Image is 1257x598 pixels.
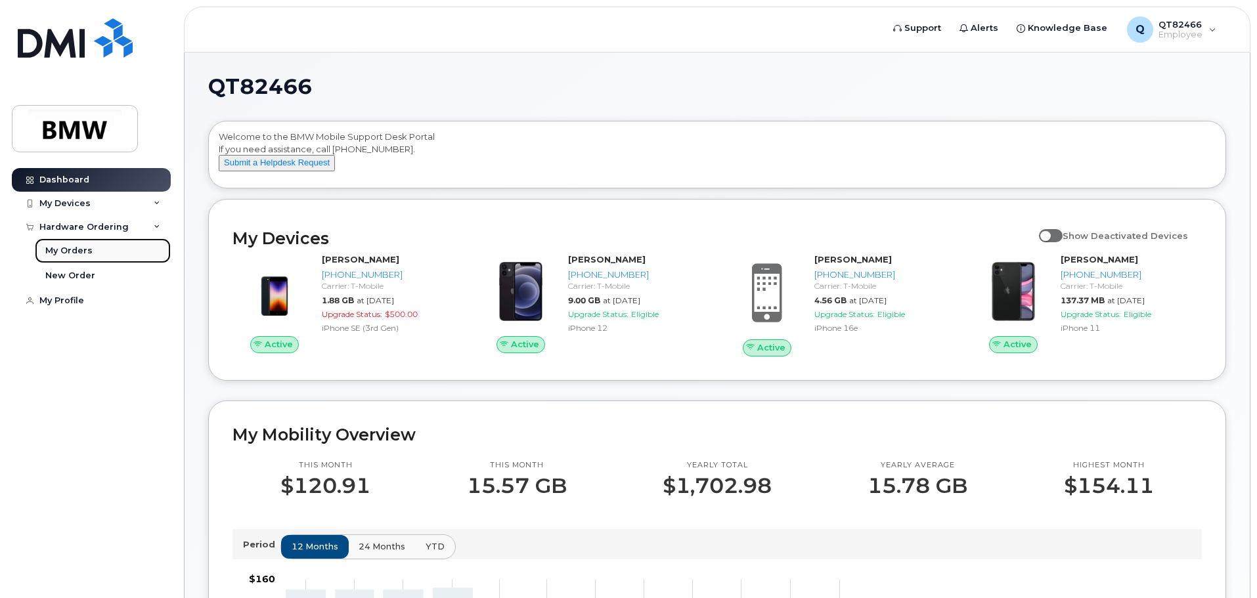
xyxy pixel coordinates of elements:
[249,573,275,585] tspan: $160
[982,260,1045,323] img: iPhone_11.jpg
[814,254,892,265] strong: [PERSON_NAME]
[265,338,293,351] span: Active
[280,474,370,498] p: $120.91
[877,309,905,319] span: Eligible
[322,322,458,333] div: iPhone SE (3rd Gen)
[868,474,967,498] p: 15.78 GB
[322,280,458,291] div: Carrier: T-Mobile
[568,268,704,281] div: [PHONE_NUMBER]
[1061,280,1197,291] div: Carrier: T-Mobile
[1061,268,1197,281] div: [PHONE_NUMBER]
[219,157,335,167] a: Submit a Helpdesk Request
[1039,223,1049,234] input: Show Deactivated Devices
[208,77,312,96] span: QT82466
[232,253,463,353] a: Active[PERSON_NAME][PHONE_NUMBER]Carrier: T-Mobile1.88 GBat [DATE]Upgrade Status:$500.00iPhone SE...
[1061,254,1138,265] strong: [PERSON_NAME]
[232,228,1032,248] h2: My Devices
[1061,309,1121,319] span: Upgrade Status:
[568,295,600,305] span: 9.00 GB
[322,268,458,281] div: [PHONE_NUMBER]
[663,474,772,498] p: $1,702.98
[322,309,382,319] span: Upgrade Status:
[219,131,1216,183] div: Welcome to the BMW Mobile Support Desk Portal If you need assistance, call [PHONE_NUMBER].
[814,322,950,333] div: iPhone 16e
[426,540,445,553] span: YTD
[814,280,950,291] div: Carrier: T-Mobile
[489,260,552,323] img: iPhone_12.jpg
[568,254,646,265] strong: [PERSON_NAME]
[322,295,354,305] span: 1.88 GB
[814,268,950,281] div: [PHONE_NUMBER]
[1200,541,1247,588] iframe: Messenger Launcher
[568,322,704,333] div: iPhone 12
[1061,322,1197,333] div: iPhone 11
[467,474,567,498] p: 15.57 GB
[1124,309,1151,319] span: Eligible
[568,280,704,291] div: Carrier: T-Mobile
[511,338,539,351] span: Active
[725,253,956,356] a: Active[PERSON_NAME][PHONE_NUMBER]Carrier: T-Mobile4.56 GBat [DATE]Upgrade Status:EligibleiPhone 16e
[814,309,875,319] span: Upgrade Status:
[385,309,418,319] span: $500.00
[1064,460,1154,471] p: Highest month
[1107,295,1145,305] span: at [DATE]
[603,295,640,305] span: at [DATE]
[971,253,1202,353] a: Active[PERSON_NAME][PHONE_NUMBER]Carrier: T-Mobile137.37 MBat [DATE]Upgrade Status:EligibleiPhone 11
[232,425,1202,444] h2: My Mobility Overview
[868,460,967,471] p: Yearly average
[322,254,399,265] strong: [PERSON_NAME]
[1061,295,1105,305] span: 137.37 MB
[814,295,847,305] span: 4.56 GB
[357,295,394,305] span: at [DATE]
[1064,474,1154,498] p: $154.11
[243,538,280,551] p: Period
[568,309,628,319] span: Upgrade Status:
[757,341,785,354] span: Active
[1003,338,1032,351] span: Active
[849,295,887,305] span: at [DATE]
[280,460,370,471] p: This month
[479,253,709,353] a: Active[PERSON_NAME][PHONE_NUMBER]Carrier: T-Mobile9.00 GBat [DATE]Upgrade Status:EligibleiPhone 12
[359,540,405,553] span: 24 months
[243,260,306,323] img: image20231002-3703462-1angbar.jpeg
[219,155,335,171] button: Submit a Helpdesk Request
[467,460,567,471] p: This month
[1063,230,1188,241] span: Show Deactivated Devices
[663,460,772,471] p: Yearly total
[631,309,659,319] span: Eligible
